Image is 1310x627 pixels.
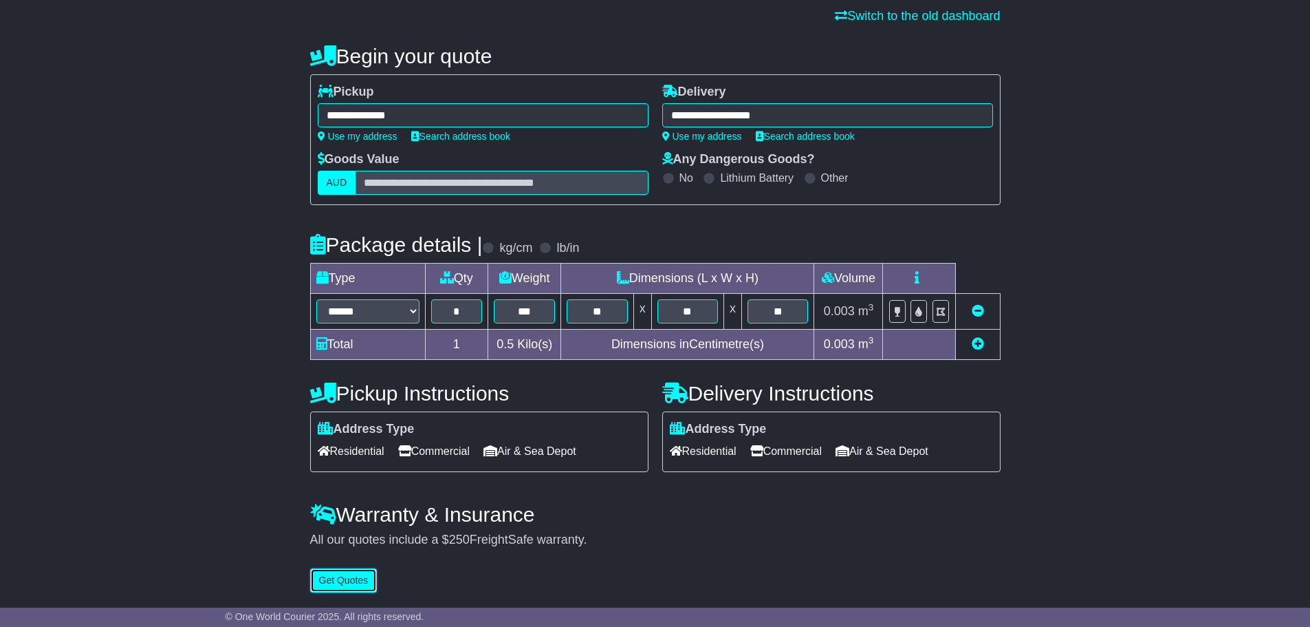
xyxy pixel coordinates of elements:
td: 1 [425,330,488,360]
label: Lithium Battery [720,171,794,184]
span: © One World Courier 2025. All rights reserved. [226,611,424,622]
h4: Pickup Instructions [310,382,648,405]
span: 250 [449,533,470,546]
a: Switch to the old dashboard [835,9,1000,23]
span: 0.5 [496,337,514,351]
span: Residential [670,440,736,462]
span: m [858,337,874,351]
label: Other [821,171,849,184]
div: All our quotes include a $ FreightSafe warranty. [310,533,1001,548]
button: Get Quotes [310,568,378,593]
td: Dimensions (L x W x H) [561,264,814,294]
td: Kilo(s) [488,330,561,360]
sup: 3 [869,302,874,312]
span: Air & Sea Depot [836,440,928,462]
span: m [858,304,874,318]
label: Address Type [670,422,767,437]
td: Total [310,330,425,360]
span: Commercial [750,440,822,462]
label: Address Type [318,422,415,437]
td: Qty [425,264,488,294]
label: lb/in [556,241,579,256]
label: Any Dangerous Goods? [662,152,815,167]
td: Type [310,264,425,294]
h4: Delivery Instructions [662,382,1001,405]
a: Use my address [662,131,742,142]
span: 0.003 [824,304,855,318]
span: Residential [318,440,384,462]
h4: Package details | [310,233,483,256]
a: Search address book [411,131,510,142]
td: x [724,294,742,330]
label: Pickup [318,85,374,100]
td: Dimensions in Centimetre(s) [561,330,814,360]
td: Volume [814,264,883,294]
h4: Begin your quote [310,45,1001,67]
span: Commercial [398,440,470,462]
td: Weight [488,264,561,294]
a: Add new item [972,337,984,351]
label: Delivery [662,85,726,100]
a: Search address book [756,131,855,142]
a: Use my address [318,131,397,142]
label: AUD [318,171,356,195]
h4: Warranty & Insurance [310,503,1001,526]
td: x [633,294,651,330]
label: Goods Value [318,152,400,167]
label: No [679,171,693,184]
label: kg/cm [499,241,532,256]
a: Remove this item [972,304,984,318]
span: 0.003 [824,337,855,351]
sup: 3 [869,335,874,346]
span: Air & Sea Depot [483,440,576,462]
